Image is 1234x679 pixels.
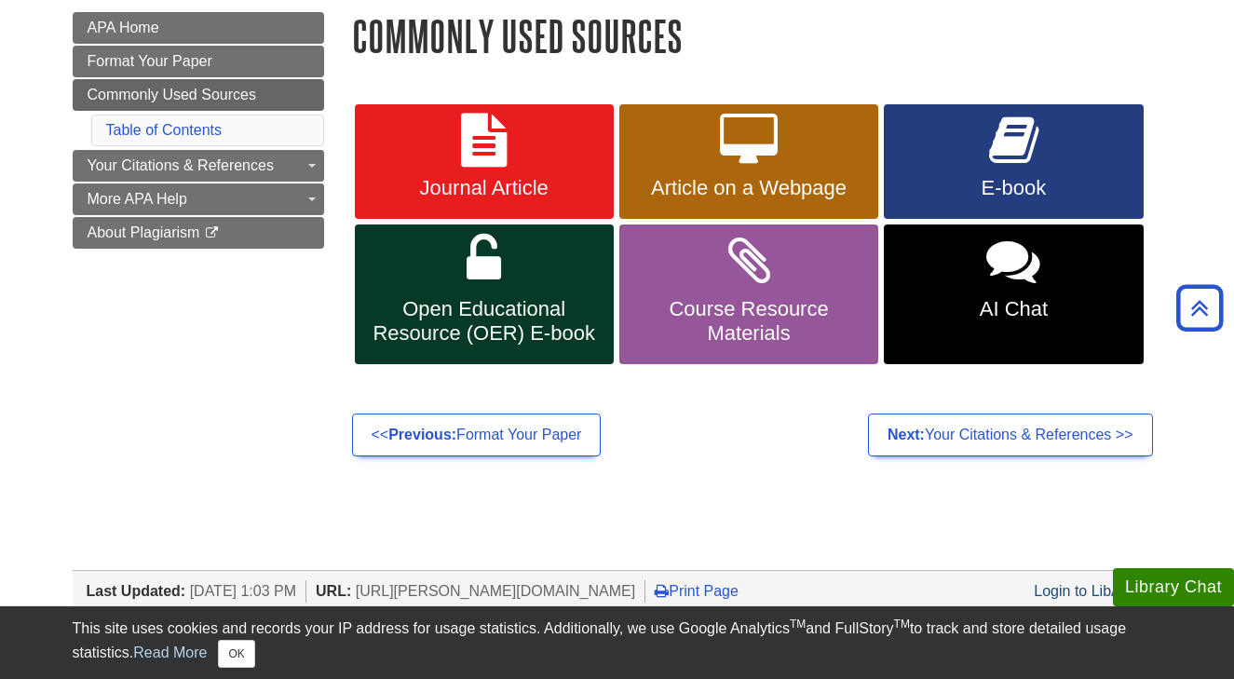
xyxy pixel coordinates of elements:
a: Login to LibApps [1034,583,1145,599]
span: E-book [898,176,1129,200]
a: E-book [884,104,1143,220]
a: Your Citations & References [73,150,324,182]
button: Close [218,640,254,668]
i: Print Page [655,583,669,598]
a: <<Previous:Format Your Paper [352,414,602,456]
span: AI Chat [898,297,1129,321]
span: Open Educational Resource (OER) E-book [369,297,600,346]
a: About Plagiarism [73,217,324,249]
span: More APA Help [88,191,187,207]
span: Journal Article [369,176,600,200]
strong: Previous: [388,427,456,442]
span: [URL][PERSON_NAME][DOMAIN_NAME] [356,583,636,599]
a: Format Your Paper [73,46,324,77]
div: Guide Page Menu [73,12,324,249]
a: Course Resource Materials [619,224,878,364]
a: APA Home [73,12,324,44]
a: Next:Your Citations & References >> [868,414,1153,456]
button: Library Chat [1113,568,1234,606]
strong: Next: [888,427,925,442]
sup: TM [790,618,806,631]
span: URL: [316,583,351,599]
span: Format Your Paper [88,53,212,69]
span: About Plagiarism [88,224,200,240]
h1: Commonly Used Sources [352,12,1162,60]
a: Back to Top [1170,295,1229,320]
span: Course Resource Materials [633,297,864,346]
span: Your Citations & References [88,157,274,173]
div: This site uses cookies and records your IP address for usage statistics. Additionally, we use Goo... [73,618,1162,668]
a: Read More [133,645,207,660]
a: More APA Help [73,183,324,215]
span: APA Home [88,20,159,35]
sup: TM [894,618,910,631]
span: Last Updated: [87,583,186,599]
a: Table of Contents [106,122,223,138]
span: Commonly Used Sources [88,87,256,102]
a: AI Chat [884,224,1143,364]
a: Journal Article [355,104,614,220]
a: Print Page [655,583,739,599]
a: Commonly Used Sources [73,79,324,111]
i: This link opens in a new window [204,227,220,239]
a: Open Educational Resource (OER) E-book [355,224,614,364]
span: Article on a Webpage [633,176,864,200]
span: [DATE] 1:03 PM [190,583,296,599]
a: Article on a Webpage [619,104,878,220]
